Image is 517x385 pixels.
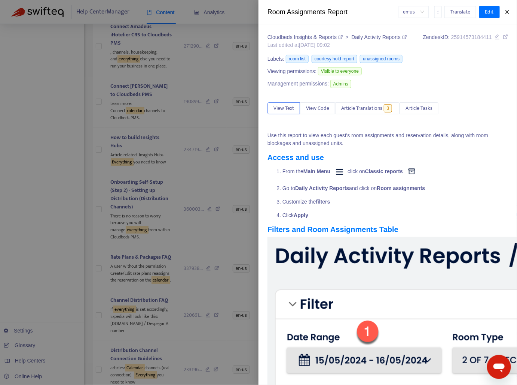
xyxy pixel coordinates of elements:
span: Viewing permissions: [267,67,316,75]
strong: Classic reports [365,168,403,174]
span: Article Translations [341,104,382,112]
p: Click [282,211,508,219]
p: From the click on [282,165,508,179]
button: Article Tasks [400,102,438,114]
button: View Code [300,102,335,114]
button: Close [502,9,513,16]
span: close [504,9,510,15]
div: Last edited at [DATE] 09:02 [267,41,407,49]
span: en-us [403,6,424,18]
div: > [267,33,407,41]
p: Use this report to view each guest's room assignments and reservation details, along with room bl... [267,132,508,147]
span: Visible to everyone [318,67,362,75]
a: Access and use [267,153,324,162]
span: Admins [330,80,351,88]
span: View Code [306,104,329,112]
img: Main menu.png [332,165,348,179]
button: Article Translations3 [335,102,400,114]
strong: filters [316,199,330,205]
span: more [435,9,441,14]
button: View Text [267,102,300,114]
img: Classic reports.png [404,165,420,178]
span: room list [286,55,309,63]
span: Edit [485,8,494,16]
span: Article Tasks [406,104,432,112]
span: Management permissions: [267,80,329,88]
a: Daily Activity Reports [352,34,407,40]
div: Room Assignments Report [267,7,399,17]
a: Filters and Room Assignments Table [267,225,398,234]
p: Go to and click on [282,184,508,192]
span: 25914573184411 [451,34,492,40]
span: Translate [450,8,470,16]
iframe: Button to launch messaging window [487,355,511,379]
div: Zendesk ID: [423,33,508,49]
strong: Room assignments [377,185,425,191]
span: Labels: [267,55,284,63]
span: unassigned rooms [360,55,403,63]
button: more [434,6,442,18]
span: 3 [384,104,392,112]
strong: Apply [294,212,308,218]
button: Translate [444,6,476,18]
button: Edit [479,6,500,18]
p: Customize the [282,198,508,206]
strong: Main Menu [303,168,330,174]
a: Cloudbeds Insights & Reports [267,34,344,40]
span: courtesy hold report [312,55,357,63]
span: View Text [273,104,294,112]
strong: Daily Activity Reports [295,185,349,191]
